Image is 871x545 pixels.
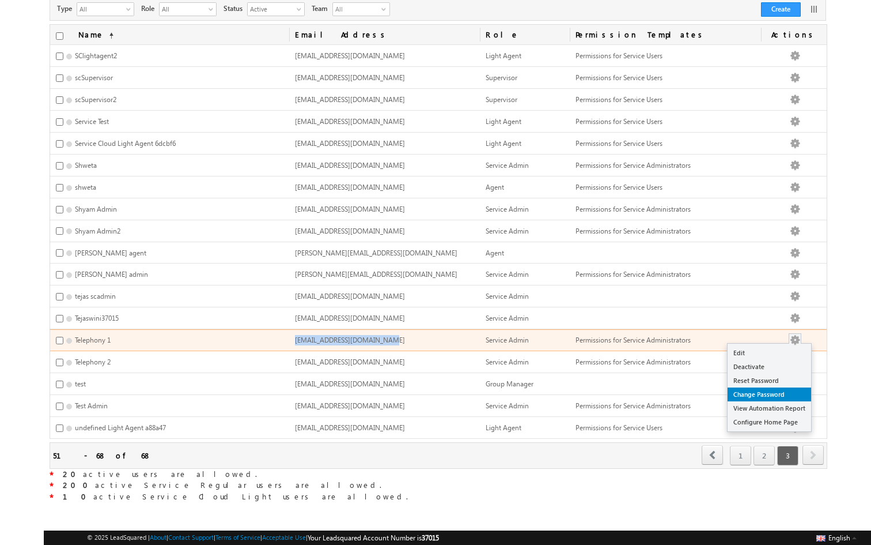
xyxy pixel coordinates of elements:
[575,423,662,432] span: Permissions for Service Users
[75,314,119,322] span: Tejaswini37015
[702,445,723,465] span: prev
[486,161,529,170] span: Service Admin
[486,423,521,432] span: Light Agent
[75,270,148,279] span: [PERSON_NAME] admin
[575,139,662,148] span: Permissions for Service Users
[486,205,529,213] span: Service Admin
[297,6,306,12] span: select
[702,446,724,465] a: prev
[295,292,405,300] span: [EMAIL_ADDRESS][DOMAIN_NAME]
[575,95,662,104] span: Permissions for Service Users
[575,227,691,235] span: Permissions for Service Administrators
[728,401,811,415] a: View Automation Report
[295,227,405,235] span: [EMAIL_ADDRESS][DOMAIN_NAME]
[295,379,405,388] span: [EMAIL_ADDRESS][DOMAIN_NAME]
[53,449,152,462] div: 51 - 68 of 68
[575,358,691,366] span: Permissions for Service Administrators
[75,161,97,170] span: Shweta
[486,117,521,126] span: Light Agent
[575,161,691,170] span: Permissions for Service Administrators
[575,270,691,279] span: Permissions for Service Administrators
[224,3,247,14] span: Status
[75,117,109,126] span: Service Test
[75,95,116,104] span: scSupervisor2
[75,183,96,191] span: shweta
[295,423,405,432] span: [EMAIL_ADDRESS][DOMAIN_NAME]
[333,3,379,16] span: All
[295,161,405,170] span: [EMAIL_ADDRESS][DOMAIN_NAME]
[295,73,405,82] span: [EMAIL_ADDRESS][DOMAIN_NAME]
[75,249,146,257] span: [PERSON_NAME] agent
[486,95,517,104] span: Supervisor
[54,480,381,490] span: active Service Regular users are allowed.
[87,532,439,543] span: © 2025 LeadSquared | | | | |
[75,139,176,148] span: Service Cloud Light Agent 6dcbf6
[262,533,306,541] a: Acceptable Use
[575,73,662,82] span: Permissions for Service Users
[486,73,517,82] span: Supervisor
[75,358,111,366] span: Telephony 2
[63,480,95,490] strong: 200
[54,469,257,479] span: active users are allowed.
[486,270,529,279] span: Service Admin
[728,374,811,388] a: Reset Password
[308,533,439,542] span: Your Leadsquared Account Number is
[295,205,405,213] span: [EMAIL_ADDRESS][DOMAIN_NAME]
[295,95,405,104] span: [EMAIL_ADDRESS][DOMAIN_NAME]
[486,292,529,300] span: Service Admin
[73,25,119,44] a: Name
[77,3,124,14] span: All
[486,358,529,366] span: Service Admin
[575,401,691,410] span: Permissions for Service Administrators
[168,533,214,541] a: Contact Support
[295,183,405,191] span: [EMAIL_ADDRESS][DOMAIN_NAME]
[295,249,457,257] span: [PERSON_NAME][EMAIL_ADDRESS][DOMAIN_NAME]
[75,205,117,213] span: Shyam Admin
[312,3,332,14] span: Team
[75,227,120,235] span: Shyam Admin2
[813,531,859,544] button: English
[761,25,827,44] span: Actions
[728,360,811,374] a: Deactivate
[75,51,117,60] span: SClightagent2
[289,25,480,44] a: Email Address
[248,3,295,14] span: Active
[295,139,405,148] span: [EMAIL_ADDRESS][DOMAIN_NAME]
[728,388,811,401] a: Change Password
[486,227,529,235] span: Service Admin
[761,2,801,17] button: Create
[126,6,135,12] span: select
[486,401,529,410] span: Service Admin
[75,379,86,388] span: test
[753,446,775,465] a: 2
[777,446,798,465] span: 3
[295,117,405,126] span: [EMAIL_ADDRESS][DOMAIN_NAME]
[575,336,691,344] span: Permissions for Service Administrators
[486,336,529,344] span: Service Admin
[570,25,761,44] span: Permission Templates
[486,314,529,322] span: Service Admin
[63,469,83,479] strong: 20
[75,73,113,82] span: scSupervisor
[728,346,811,360] a: Edit
[486,51,521,60] span: Light Agent
[575,205,691,213] span: Permissions for Service Administrators
[802,446,824,465] a: next
[141,3,159,14] span: Role
[575,117,662,126] span: Permissions for Service Users
[486,139,521,148] span: Light Agent
[295,314,405,322] span: [EMAIL_ADDRESS][DOMAIN_NAME]
[75,292,116,300] span: tejas scadmin
[75,401,108,410] span: Test Admin
[575,51,662,60] span: Permissions for Service Users
[160,3,207,14] span: All
[150,533,166,541] a: About
[730,446,751,465] a: 1
[75,423,166,432] span: undefined Light Agent a88a47
[215,533,260,541] a: Terms of Service
[63,491,93,501] strong: 10
[295,336,405,344] span: [EMAIL_ADDRESS][DOMAIN_NAME]
[295,51,405,60] span: [EMAIL_ADDRESS][DOMAIN_NAME]
[422,533,439,542] span: 37015
[209,6,218,12] span: select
